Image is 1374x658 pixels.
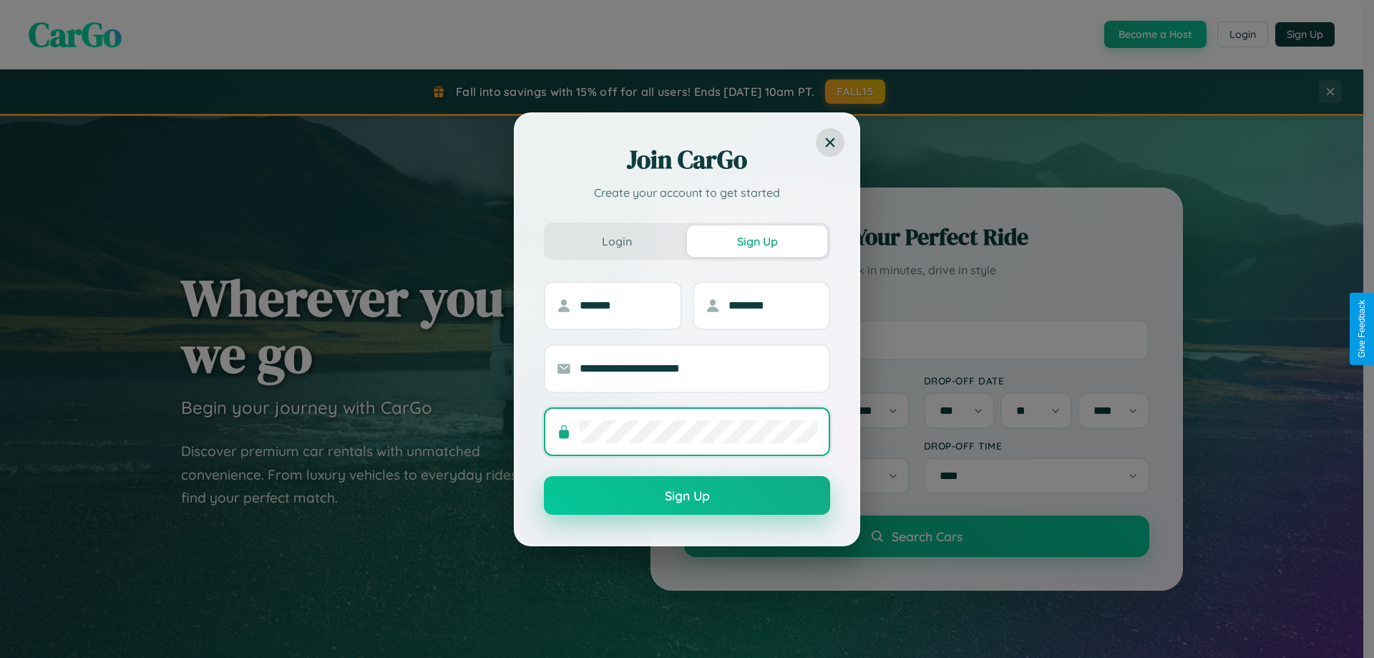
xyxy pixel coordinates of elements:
h2: Join CarGo [544,142,830,177]
button: Sign Up [687,226,827,257]
div: Give Feedback [1357,300,1367,358]
button: Sign Up [544,476,830,515]
button: Login [547,226,687,257]
p: Create your account to get started [544,184,830,201]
